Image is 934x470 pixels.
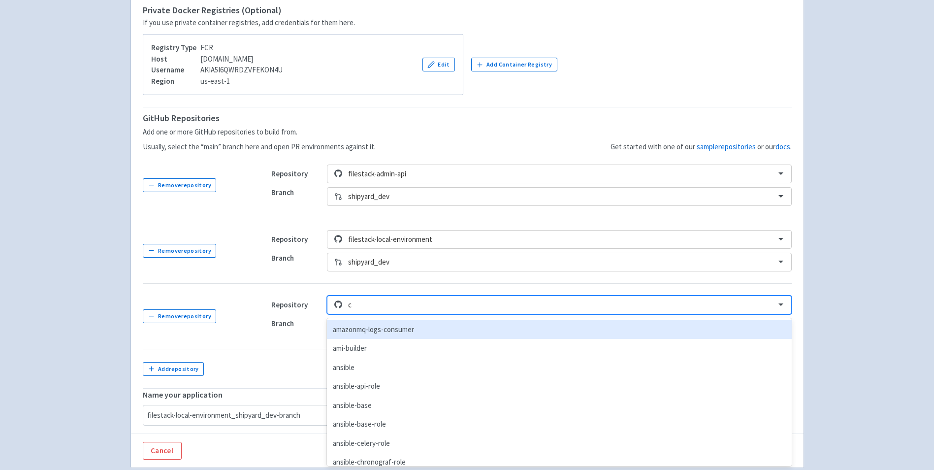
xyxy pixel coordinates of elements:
p: Add one or more GitHub repositories to build from. [143,127,376,138]
div: [DOMAIN_NAME] [151,54,283,65]
div: ECR [151,42,283,54]
div: ansible-celery-role [327,434,791,453]
button: Addrepository [143,362,204,376]
button: Edit [422,58,455,71]
p: Usually, select the “main” branch here and open PR environments against it. [143,141,376,153]
strong: Repository [271,235,308,244]
div: ansible [327,358,791,377]
a: Cancel [143,442,182,460]
b: Host [151,54,167,64]
a: samplerepositories [697,142,756,151]
div: ami-builder [327,339,791,358]
div: ansible-base [327,396,791,415]
button: Removerepository [143,244,217,258]
p: Get started with one of our or our . [611,141,792,153]
button: Add Container Registry [471,58,557,71]
strong: Branch [271,188,294,197]
div: us-east-1 [151,76,283,87]
b: Region [151,76,174,86]
div: AKIA5I6QWRDZVFEKON4U [151,65,283,76]
div: amazonmq-logs-consumer [327,320,791,339]
div: ansible-api-role [327,377,791,396]
b: Username [151,65,184,74]
strong: Repository [271,300,308,309]
h4: Private Docker Registries (Optional) [143,5,792,15]
button: Removerepository [143,178,217,192]
a: docs [775,142,790,151]
b: Registry Type [151,43,196,52]
strong: GitHub Repositories [143,112,220,124]
strong: Branch [271,253,294,263]
div: If you use private container registries, add credentials for them here. [143,17,792,29]
strong: Repository [271,169,308,178]
div: ansible-base-role [327,415,791,434]
strong: Branch [271,319,294,328]
button: Removerepository [143,309,217,323]
h5: Name your application [143,391,792,400]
